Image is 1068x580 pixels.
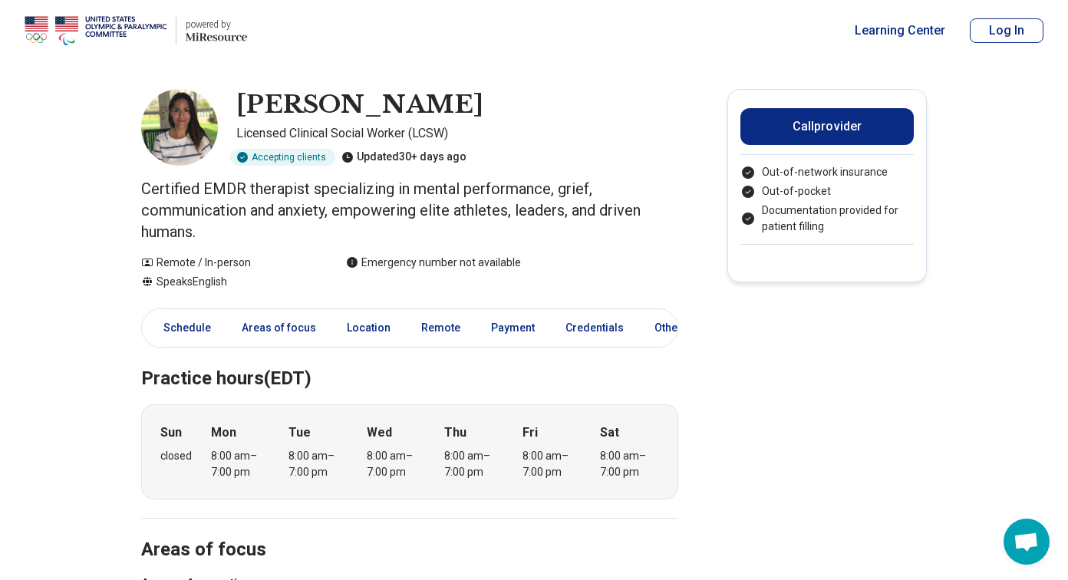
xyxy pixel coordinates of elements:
strong: Tue [288,423,311,442]
div: 8:00 am – 7:00 pm [522,448,582,480]
strong: Fri [522,423,538,442]
div: 8:00 am – 7:00 pm [600,448,659,480]
li: Out-of-pocket [740,183,914,199]
a: Areas of focus [232,312,325,344]
a: Location [338,312,400,344]
a: Remote [412,312,470,344]
a: Other [645,312,700,344]
a: Home page [25,6,247,55]
div: Updated 30+ days ago [341,149,466,166]
p: Licensed Clinical Social Worker (LCSW) [236,124,678,143]
div: 8:00 am – 7:00 pm [444,448,503,480]
li: Out-of-network insurance [740,164,914,180]
a: Learning Center [855,21,945,40]
strong: Sat [600,423,619,442]
div: closed [160,448,192,464]
li: Documentation provided for patient filling [740,203,914,235]
strong: Mon [211,423,236,442]
ul: Payment options [740,164,914,235]
div: 8:00 am – 7:00 pm [367,448,426,480]
div: When does the program meet? [141,404,678,499]
div: Open chat [1004,519,1050,565]
div: Speaks English [141,274,315,290]
div: 8:00 am – 7:00 pm [288,448,348,480]
strong: Wed [367,423,392,442]
a: Credentials [556,312,633,344]
p: powered by [186,18,247,31]
h2: Practice hours (EDT) [141,329,678,392]
a: Payment [482,312,544,344]
h1: [PERSON_NAME] [236,89,483,121]
strong: Sun [160,423,182,442]
button: Log In [970,18,1043,43]
p: Certified EMDR therapist specializing in mental performance, grief, communication and anxiety, em... [141,178,678,242]
a: Schedule [145,312,220,344]
img: Amy Pope-Latham, Licensed Clinical Social Worker (LCSW) [141,89,218,166]
strong: Thu [444,423,466,442]
div: Remote / In-person [141,255,315,271]
button: Callprovider [740,108,914,145]
div: Accepting clients [230,149,335,166]
h2: Areas of focus [141,500,678,563]
div: Emergency number not available [346,255,521,271]
div: 8:00 am – 7:00 pm [211,448,270,480]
